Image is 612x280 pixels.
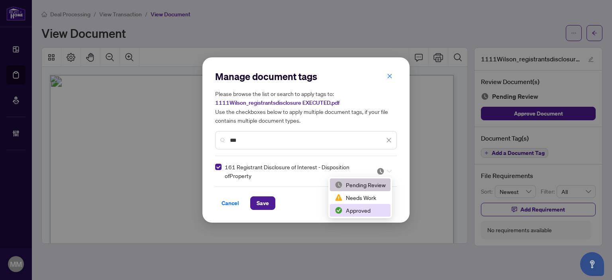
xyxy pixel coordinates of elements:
h2: Manage document tags [215,70,397,83]
img: status [335,181,343,189]
span: 161 Registrant Disclosure of Interest - Disposition ofProperty [225,163,367,180]
span: Pending Review [377,167,392,175]
div: Needs Work [330,191,390,204]
div: Pending Review [330,178,390,191]
img: status [335,194,343,202]
span: close [386,137,392,143]
div: Approved [335,206,386,215]
span: 1111Wilson_registrantsdisclosure EXECUTED.pdf [215,99,339,106]
img: status [377,167,384,175]
button: Cancel [215,196,245,210]
div: Pending Review [335,180,386,189]
div: Needs Work [335,193,386,202]
div: Approved [330,204,390,217]
button: Save [250,196,275,210]
img: status [335,206,343,214]
span: Cancel [222,197,239,210]
span: close [387,73,392,79]
span: Save [257,197,269,210]
button: Open asap [580,252,604,276]
h5: Please browse the list or search to apply tags to: Use the checkboxes below to apply multiple doc... [215,89,397,125]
